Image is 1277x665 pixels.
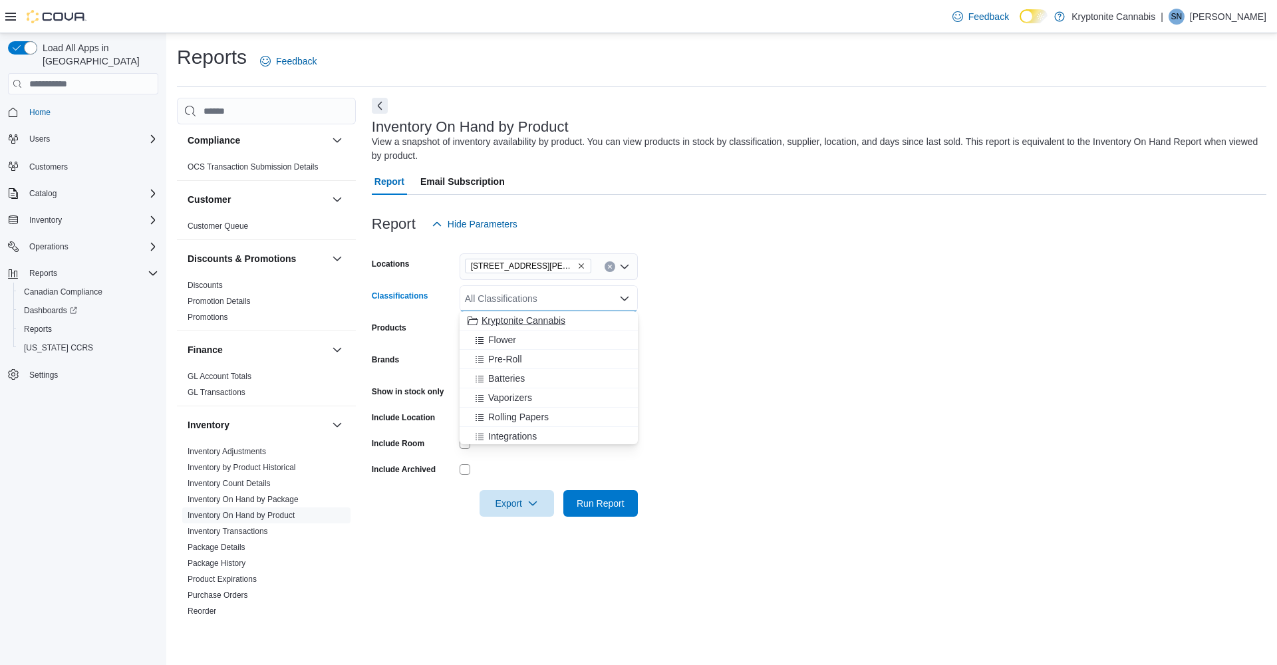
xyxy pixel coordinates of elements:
[460,350,638,369] button: Pre-Roll
[188,527,268,536] a: Inventory Transactions
[460,408,638,427] button: Rolling Papers
[488,372,525,385] span: Batteries
[37,41,158,68] span: Load All Apps in [GEOGRAPHIC_DATA]
[19,284,108,300] a: Canadian Compliance
[3,365,164,384] button: Settings
[27,10,86,23] img: Cova
[188,252,327,265] button: Discounts & Promotions
[188,162,319,172] a: OCS Transaction Submission Details
[19,340,98,356] a: [US_STATE] CCRS
[177,368,356,406] div: Finance
[177,159,356,180] div: Compliance
[605,261,615,272] button: Clear input
[372,412,435,423] label: Include Location
[24,104,56,120] a: Home
[177,44,247,70] h1: Reports
[465,259,591,273] span: 107 Peter St Unit F
[29,268,57,279] span: Reports
[24,305,77,316] span: Dashboards
[460,369,638,388] button: Batteries
[188,134,240,147] h3: Compliance
[329,192,345,207] button: Customer
[188,479,271,488] a: Inventory Count Details
[619,261,630,272] button: Open list of options
[188,388,245,397] a: GL Transactions
[29,215,62,225] span: Inventory
[372,119,569,135] h3: Inventory On Hand by Product
[480,490,554,517] button: Export
[420,168,505,195] span: Email Subscription
[29,162,68,172] span: Customers
[24,212,67,228] button: Inventory
[1161,9,1163,25] p: |
[460,331,638,350] button: Flower
[177,218,356,239] div: Customer
[24,131,158,147] span: Users
[13,320,164,338] button: Reports
[276,55,317,68] span: Feedback
[19,303,82,319] a: Dashboards
[188,313,228,322] a: Promotions
[372,216,416,232] h3: Report
[3,156,164,176] button: Customers
[24,239,158,255] span: Operations
[8,97,158,419] nav: Complex example
[188,372,251,381] a: GL Account Totals
[329,251,345,267] button: Discounts & Promotions
[460,311,638,331] button: Kryptonite Cannabis
[372,386,444,397] label: Show in stock only
[19,284,158,300] span: Canadian Compliance
[177,277,356,331] div: Discounts & Promotions
[374,168,404,195] span: Report
[329,342,345,358] button: Finance
[968,10,1009,23] span: Feedback
[3,211,164,229] button: Inventory
[372,135,1260,163] div: View a snapshot of inventory availability by product. You can view products in stock by classific...
[24,287,102,297] span: Canadian Compliance
[188,591,248,600] a: Purchase Orders
[488,391,532,404] span: Vaporizers
[24,265,158,281] span: Reports
[29,370,58,380] span: Settings
[372,354,399,365] label: Brands
[372,291,428,301] label: Classifications
[1020,9,1048,23] input: Dark Mode
[372,98,388,114] button: Next
[1020,23,1020,24] span: Dark Mode
[488,430,537,443] span: Integrations
[372,323,406,333] label: Products
[188,622,221,632] a: Transfers
[188,606,216,616] a: Reorder
[188,559,245,568] a: Package History
[471,259,575,273] span: [STREET_ADDRESS][PERSON_NAME]
[619,293,630,304] button: Close list of options
[188,221,248,231] a: Customer Queue
[488,333,516,346] span: Flower
[577,497,625,510] span: Run Report
[947,3,1014,30] a: Feedback
[1190,9,1266,25] p: [PERSON_NAME]
[24,186,158,201] span: Catalog
[29,107,51,118] span: Home
[177,444,356,640] div: Inventory
[1071,9,1155,25] p: Kryptonite Cannabis
[372,259,410,269] label: Locations
[188,543,245,552] a: Package Details
[24,239,74,255] button: Operations
[188,297,251,306] a: Promotion Details
[188,343,223,356] h3: Finance
[3,237,164,256] button: Operations
[188,447,266,456] a: Inventory Adjustments
[3,264,164,283] button: Reports
[13,301,164,320] a: Dashboards
[24,324,52,334] span: Reports
[19,303,158,319] span: Dashboards
[29,241,69,252] span: Operations
[188,193,327,206] button: Customer
[372,464,436,475] label: Include Archived
[460,427,638,446] button: Integrations
[3,184,164,203] button: Catalog
[448,217,517,231] span: Hide Parameters
[188,252,296,265] h3: Discounts & Promotions
[188,511,295,520] a: Inventory On Hand by Product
